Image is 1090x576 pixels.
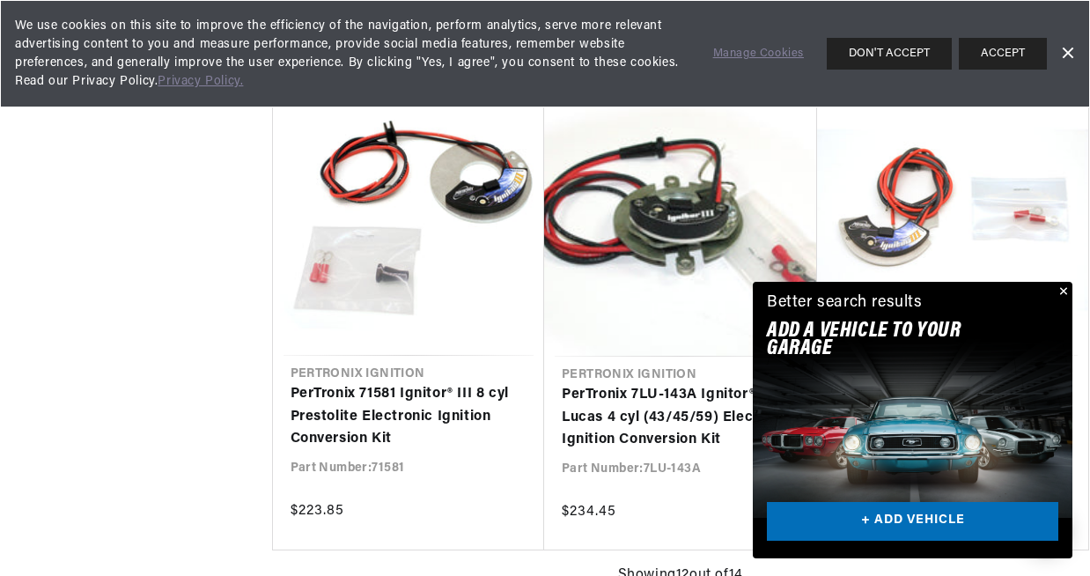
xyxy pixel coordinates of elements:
[1054,41,1080,67] a: Dismiss Banner
[959,38,1047,70] button: ACCEPT
[158,75,243,88] a: Privacy Policy.
[767,291,923,316] div: Better search results
[1051,282,1072,303] button: Close
[827,38,952,70] button: DON'T ACCEPT
[767,322,1014,358] h2: Add A VEHICLE to your garage
[15,17,689,91] span: We use cookies on this site to improve the efficiency of the navigation, perform analytics, serve...
[291,383,527,451] a: PerTronix 71581 Ignitor® III 8 cyl Prestolite Electronic Ignition Conversion Kit
[713,45,804,63] a: Manage Cookies
[767,502,1058,542] a: + ADD VEHICLE
[562,384,799,452] a: PerTronix 7LU-143A Ignitor® III Lucas 4 cyl (43/45/59) Electronic Ignition Conversion Kit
